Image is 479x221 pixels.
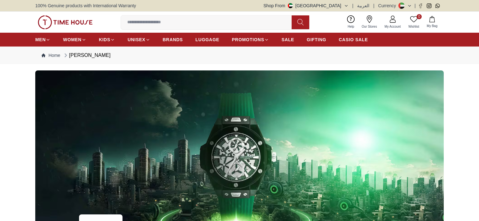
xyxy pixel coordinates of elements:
[264,3,349,9] button: Shop From[GEOGRAPHIC_DATA]
[414,3,416,9] span: |
[435,3,440,8] a: Whatsapp
[63,52,111,59] div: [PERSON_NAME]
[35,36,46,43] span: MEN
[63,34,86,45] a: WOMEN
[339,36,368,43] span: CASIO SALE
[35,3,136,9] span: 100% Genuine products with International Warranty
[282,34,294,45] a: SALE
[345,24,357,29] span: Help
[232,36,264,43] span: PROMOTIONS
[35,34,50,45] a: MEN
[359,24,379,29] span: Our Stores
[196,36,220,43] span: LUGGAGE
[128,36,145,43] span: UNISEX
[282,36,294,43] span: SALE
[382,24,403,29] span: My Account
[406,24,422,29] span: Wishlist
[339,34,368,45] a: CASIO SALE
[424,24,440,28] span: My Bag
[232,34,269,45] a: PROMOTIONS
[352,3,354,9] span: |
[378,3,399,9] div: Currency
[99,36,110,43] span: KIDS
[373,3,374,9] span: |
[423,15,441,30] button: My Bag
[99,34,115,45] a: KIDS
[418,3,423,8] a: Facebook
[196,34,220,45] a: LUGGAGE
[38,15,93,29] img: ...
[42,52,60,58] a: Home
[163,36,183,43] span: BRANDS
[344,14,358,30] a: Help
[405,14,423,30] a: 0Wishlist
[35,47,444,64] nav: Breadcrumb
[358,14,381,30] a: Our Stores
[63,36,82,43] span: WOMEN
[307,36,326,43] span: GIFTING
[427,3,431,8] a: Instagram
[163,34,183,45] a: BRANDS
[307,34,326,45] a: GIFTING
[288,3,293,8] img: United Arab Emirates
[128,34,150,45] a: UNISEX
[417,14,422,19] span: 0
[357,3,369,9] button: العربية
